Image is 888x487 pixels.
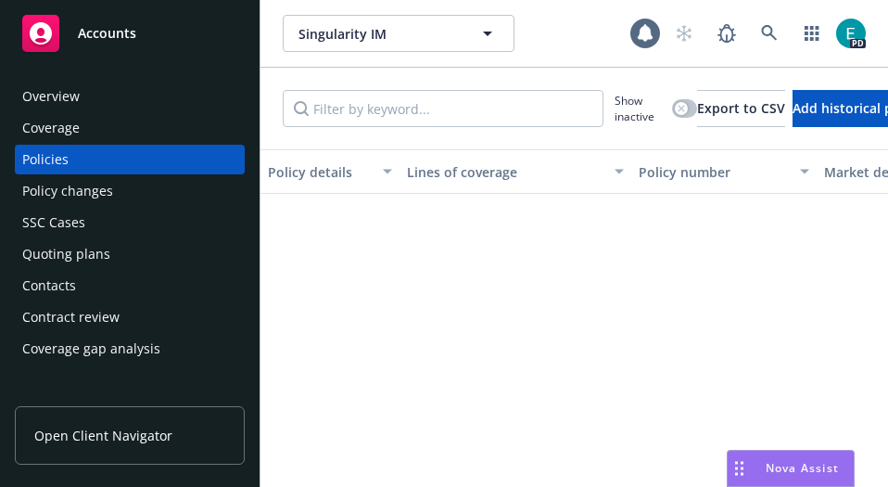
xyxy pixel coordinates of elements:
[298,24,459,44] span: Singularity IM
[836,19,866,48] img: photo
[708,15,745,52] a: Report a Bug
[631,149,817,194] button: Policy number
[22,239,110,269] div: Quoting plans
[727,450,855,487] button: Nova Assist
[697,99,785,117] span: Export to CSV
[22,113,80,143] div: Coverage
[22,208,85,237] div: SSC Cases
[15,82,245,111] a: Overview
[15,334,245,364] a: Coverage gap analysis
[22,302,120,332] div: Contract review
[793,15,831,52] a: Switch app
[15,113,245,143] a: Coverage
[22,145,69,174] div: Policies
[268,162,372,182] div: Policy details
[766,460,839,476] span: Nova Assist
[751,15,788,52] a: Search
[22,82,80,111] div: Overview
[22,176,113,206] div: Policy changes
[260,149,400,194] button: Policy details
[407,162,603,182] div: Lines of coverage
[666,15,703,52] a: Start snowing
[400,149,631,194] button: Lines of coverage
[15,145,245,174] a: Policies
[283,90,603,127] input: Filter by keyword...
[639,162,789,182] div: Policy number
[615,93,665,124] span: Show inactive
[15,239,245,269] a: Quoting plans
[15,7,245,59] a: Accounts
[697,90,785,127] button: Export to CSV
[34,426,172,445] span: Open Client Navigator
[22,334,160,364] div: Coverage gap analysis
[15,208,245,237] a: SSC Cases
[15,176,245,206] a: Policy changes
[728,451,751,486] div: Drag to move
[283,15,514,52] button: Singularity IM
[15,271,245,301] a: Contacts
[15,302,245,332] a: Contract review
[22,271,76,301] div: Contacts
[78,26,136,41] span: Accounts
